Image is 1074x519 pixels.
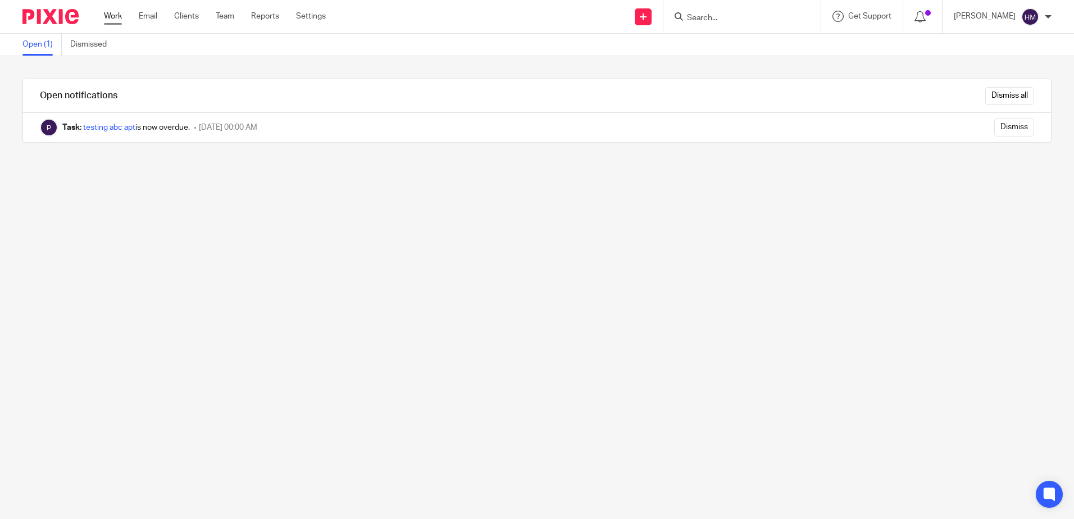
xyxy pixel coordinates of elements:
[296,11,326,22] a: Settings
[22,9,79,24] img: Pixie
[985,87,1034,105] input: Dismiss all
[40,119,58,136] img: Pixie
[62,122,190,133] div: is now overdue.
[954,11,1016,22] p: [PERSON_NAME]
[62,124,81,131] b: Task:
[686,13,787,24] input: Search
[70,34,115,56] a: Dismissed
[104,11,122,22] a: Work
[40,90,117,102] h1: Open notifications
[199,124,257,131] span: [DATE] 00:00 AM
[848,12,891,20] span: Get Support
[139,11,157,22] a: Email
[216,11,234,22] a: Team
[174,11,199,22] a: Clients
[83,124,135,131] a: testing abc apt
[1021,8,1039,26] img: svg%3E
[994,119,1034,136] input: Dismiss
[22,34,62,56] a: Open (1)
[251,11,279,22] a: Reports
